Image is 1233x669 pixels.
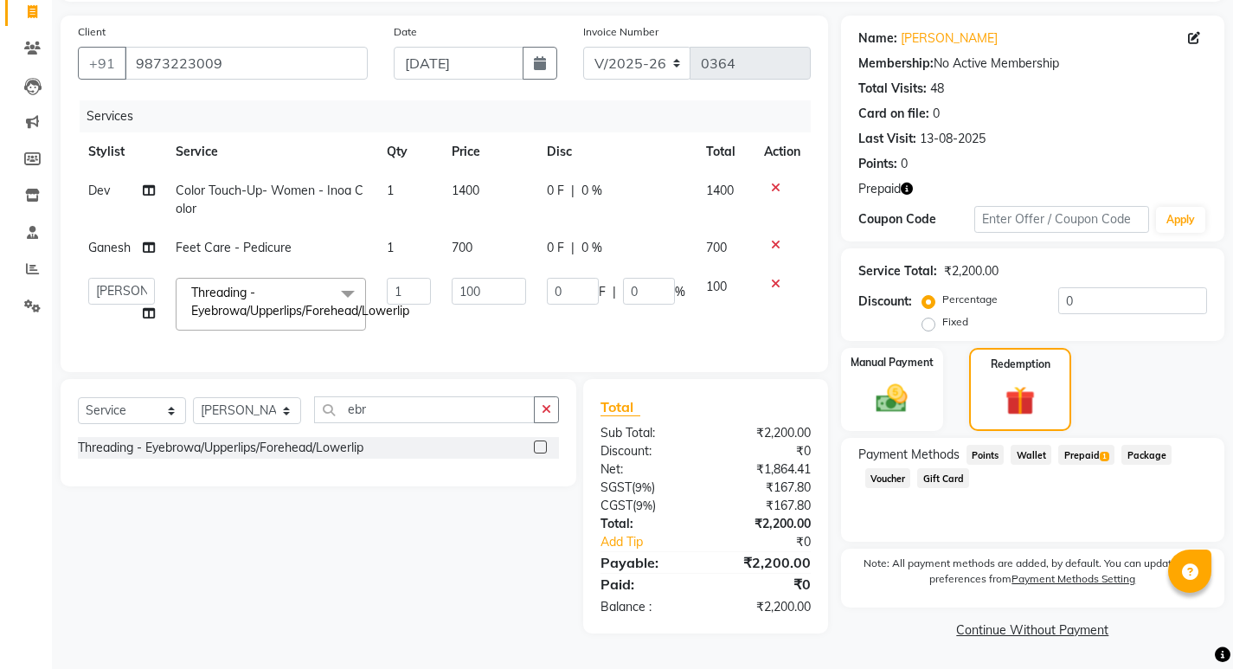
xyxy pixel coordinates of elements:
span: Total [600,398,640,416]
input: Search or Scan [314,396,535,423]
div: Membership: [858,55,934,73]
input: Enter Offer / Coupon Code [974,206,1149,233]
label: Redemption [991,357,1050,372]
div: Net: [588,460,705,479]
span: 0 % [581,239,602,257]
div: ₹167.80 [705,497,823,515]
label: Manual Payment [851,355,934,370]
span: 1400 [706,183,734,198]
span: 0 % [581,182,602,200]
div: ₹2,200.00 [705,552,823,573]
div: Coupon Code [858,210,974,228]
span: 1 [387,183,394,198]
span: SGST [600,479,632,495]
label: Note: All payment methods are added, by default. You can update your preferences from [858,556,1207,594]
span: 9% [635,480,652,494]
span: Payment Methods [858,446,960,464]
div: 13-08-2025 [920,130,986,148]
label: Client [78,24,106,40]
div: 48 [930,80,944,98]
div: Sub Total: [588,424,705,442]
div: Discount: [858,293,912,311]
div: ₹2,200.00 [705,515,823,533]
div: Total Visits: [858,80,927,98]
div: ₹0 [725,533,824,551]
span: Threading - Eyebrowa/Upperlips/Forehead/Lowerlip [191,285,409,318]
span: 700 [452,240,472,255]
span: Package [1121,445,1172,465]
button: Apply [1156,207,1205,233]
span: 0 F [547,182,564,200]
span: 1 [1100,452,1109,462]
span: % [675,283,685,301]
th: Service [165,132,376,171]
span: 1 [387,240,394,255]
span: Prepaid [858,180,901,198]
span: Color Touch-Up- Women - Inoa Color [176,183,363,216]
div: 0 [933,105,940,123]
span: Feet Care - Pedicure [176,240,292,255]
div: ₹2,200.00 [705,424,823,442]
div: Points: [858,155,897,173]
label: Payment Methods Setting [1011,571,1135,587]
div: Discount: [588,442,705,460]
th: Stylist [78,132,165,171]
span: 9% [636,499,652,512]
span: Wallet [1011,445,1051,465]
a: [PERSON_NAME] [901,29,998,48]
th: Qty [376,132,442,171]
div: ₹2,200.00 [705,598,823,616]
div: ₹167.80 [705,479,823,497]
span: 1400 [452,183,479,198]
label: Percentage [942,292,998,307]
div: Balance : [588,598,705,616]
span: 0 F [547,239,564,257]
label: Fixed [942,314,968,330]
th: Price [441,132,536,171]
span: CGST [600,498,633,513]
a: Continue Without Payment [844,621,1221,640]
a: Add Tip [588,533,725,551]
span: Dev [88,183,110,198]
span: Points [966,445,1005,465]
th: Total [696,132,754,171]
span: 700 [706,240,727,255]
th: Action [754,132,811,171]
span: | [571,182,575,200]
div: Name: [858,29,897,48]
div: Service Total: [858,262,937,280]
img: _cash.svg [866,381,917,417]
div: Payable: [588,552,705,573]
span: | [613,283,616,301]
div: ₹2,200.00 [944,262,999,280]
span: Ganesh [88,240,131,255]
div: Total: [588,515,705,533]
label: Invoice Number [583,24,658,40]
input: Search by Name/Mobile/Email/Code [125,47,368,80]
div: ₹0 [705,442,823,460]
span: Gift Card [917,468,969,488]
span: 100 [706,279,727,294]
div: Services [80,100,824,132]
div: ( ) [588,479,705,497]
div: ( ) [588,497,705,515]
div: 0 [901,155,908,173]
img: _gift.svg [996,383,1044,420]
div: Last Visit: [858,130,916,148]
div: ₹0 [705,574,823,595]
div: No Active Membership [858,55,1207,73]
span: F [599,283,606,301]
span: Voucher [865,468,911,488]
div: ₹1,864.41 [705,460,823,479]
span: Prepaid [1058,445,1114,465]
div: Card on file: [858,105,929,123]
th: Disc [536,132,696,171]
label: Date [394,24,417,40]
div: Paid: [588,574,705,595]
button: +91 [78,47,126,80]
div: Threading - Eyebrowa/Upperlips/Forehead/Lowerlip [78,439,363,457]
a: x [409,303,417,318]
span: | [571,239,575,257]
